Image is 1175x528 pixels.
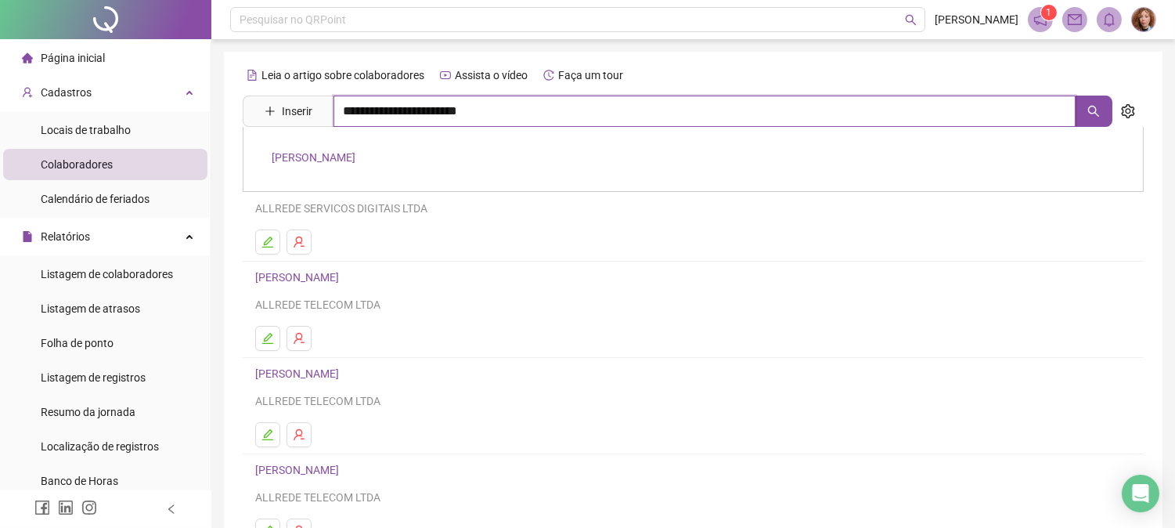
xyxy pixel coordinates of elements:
[41,230,90,243] span: Relatórios
[261,332,274,345] span: edit
[41,52,105,64] span: Página inicial
[455,69,528,81] span: Assista o vídeo
[166,504,177,515] span: left
[255,200,1131,217] div: ALLREDE SERVICOS DIGITAIS LTDA
[1132,8,1155,31] img: 75204
[1122,475,1159,512] div: Open Intercom Messenger
[1087,105,1100,118] span: search
[265,106,276,117] span: plus
[261,236,274,248] span: edit
[272,151,355,164] a: [PERSON_NAME]
[261,429,274,441] span: edit
[543,70,554,81] span: history
[905,14,917,26] span: search
[255,367,344,380] a: [PERSON_NAME]
[41,86,92,99] span: Cadastros
[1033,13,1047,27] span: notification
[293,332,305,345] span: user-delete
[41,193,150,205] span: Calendário de feriados
[81,500,97,515] span: instagram
[1041,5,1057,20] sup: 1
[1121,104,1135,118] span: setting
[41,371,146,384] span: Listagem de registros
[282,103,312,120] span: Inserir
[41,268,173,280] span: Listagem de colaboradores
[41,302,140,315] span: Listagem de atrasos
[440,70,451,81] span: youtube
[1047,7,1052,18] span: 1
[255,392,1131,410] div: ALLREDE TELECOM LTDA
[41,440,159,453] span: Localização de registros
[255,464,344,476] a: [PERSON_NAME]
[261,69,424,81] span: Leia o artigo sobre colaboradores
[558,69,623,81] span: Faça um tour
[1068,13,1082,27] span: mail
[247,70,258,81] span: file-text
[293,429,305,441] span: user-delete
[255,296,1131,313] div: ALLREDE TELECOM LTDA
[41,475,118,487] span: Banco de Horas
[935,11,1018,28] span: [PERSON_NAME]
[293,236,305,248] span: user-delete
[252,99,325,124] button: Inserir
[58,500,74,515] span: linkedin
[255,489,1131,506] div: ALLREDE TELECOM LTDA
[22,231,33,242] span: file
[255,271,344,284] a: [PERSON_NAME]
[41,124,131,136] span: Locais de trabalho
[34,500,50,515] span: facebook
[41,337,114,349] span: Folha de ponto
[41,158,113,171] span: Colaboradores
[1102,13,1116,27] span: bell
[22,87,33,98] span: user-add
[22,52,33,63] span: home
[41,406,135,418] span: Resumo da jornada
